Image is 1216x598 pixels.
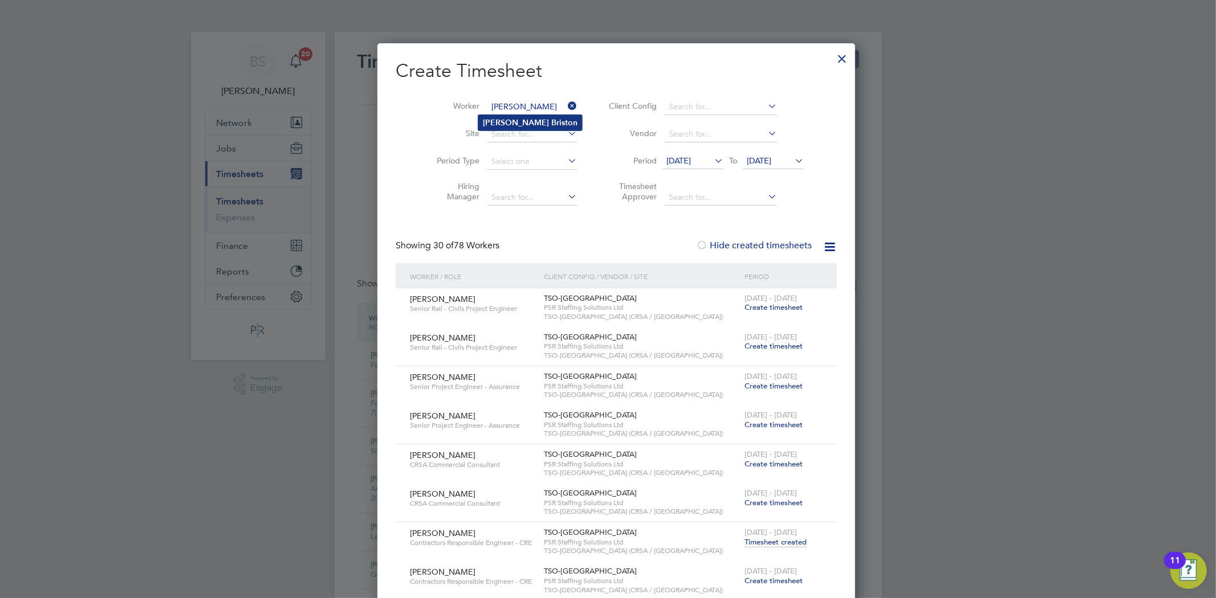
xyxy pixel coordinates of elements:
[605,181,657,202] label: Timesheet Approver
[605,101,657,111] label: Client Config
[410,577,535,586] span: Contractors Responsible Engineer - CRE
[410,333,475,343] span: [PERSON_NAME]
[745,302,803,312] span: Create timesheet
[745,459,803,469] span: Create timesheet
[544,312,739,321] span: TSO-[GEOGRAPHIC_DATA] (CRSA / [GEOGRAPHIC_DATA])
[544,332,637,342] span: TSO-[GEOGRAPHIC_DATA]
[487,126,577,142] input: Search for...
[407,263,541,289] div: Worker / Role
[745,371,797,381] span: [DATE] - [DATE]
[745,332,797,342] span: [DATE] - [DATE]
[605,128,657,138] label: Vendor
[544,371,637,381] span: TSO-[GEOGRAPHIC_DATA]
[544,538,739,547] span: PSR Staffing Solutions Ltd
[666,155,691,166] span: [DATE]
[428,128,479,138] label: Site
[544,468,739,477] span: TSO-[GEOGRAPHIC_DATA] (CRSA / [GEOGRAPHIC_DATA])
[487,154,577,170] input: Select one
[487,99,577,115] input: Search for...
[410,528,475,538] span: [PERSON_NAME]
[544,410,637,420] span: TSO-[GEOGRAPHIC_DATA]
[745,420,803,429] span: Create timesheet
[745,537,807,547] span: Timesheet created
[544,527,637,537] span: TSO-[GEOGRAPHIC_DATA]
[745,576,803,585] span: Create timesheet
[410,343,535,352] span: Senior Rail - Civils Project Engineer
[410,538,535,547] span: Contractors Responsible Engineer - CRE
[665,126,777,142] input: Search for...
[745,498,803,507] span: Create timesheet
[745,566,797,576] span: [DATE] - [DATE]
[544,566,637,576] span: TSO-[GEOGRAPHIC_DATA]
[544,420,739,429] span: PSR Staffing Solutions Ltd
[410,489,475,499] span: [PERSON_NAME]
[428,181,479,202] label: Hiring Manager
[544,585,739,595] span: TSO-[GEOGRAPHIC_DATA] (CRSA / [GEOGRAPHIC_DATA])
[665,190,777,206] input: Search for...
[410,567,475,577] span: [PERSON_NAME]
[410,499,535,508] span: CRSA Commercial Consultant
[544,449,637,459] span: TSO-[GEOGRAPHIC_DATA]
[544,293,637,303] span: TSO-[GEOGRAPHIC_DATA]
[742,263,825,289] div: Period
[747,155,771,166] span: [DATE]
[1170,560,1180,575] div: 11
[483,118,549,128] b: [PERSON_NAME]
[544,342,739,351] span: PSR Staffing Solutions Ltd
[544,351,739,360] span: TSO-[GEOGRAPHIC_DATA] (CRSA / [GEOGRAPHIC_DATA])
[410,304,535,313] span: Senior Rail - Civils Project Engineer
[428,155,479,166] label: Period Type
[410,460,535,469] span: CRSA Commercial Consultant
[544,546,739,555] span: TSO-[GEOGRAPHIC_DATA] (CRSA / [GEOGRAPHIC_DATA])
[665,99,777,115] input: Search for...
[396,240,502,252] div: Showing
[726,153,741,168] span: To
[433,240,499,251] span: 78 Workers
[1170,552,1207,589] button: Open Resource Center, 11 new notifications
[544,498,739,507] span: PSR Staffing Solutions Ltd
[410,450,475,460] span: [PERSON_NAME]
[745,527,797,537] span: [DATE] - [DATE]
[605,155,657,166] label: Period
[551,118,578,128] b: Briston
[487,190,577,206] input: Search for...
[544,429,739,438] span: TSO-[GEOGRAPHIC_DATA] (CRSA / [GEOGRAPHIC_DATA])
[410,294,475,304] span: [PERSON_NAME]
[544,460,739,469] span: PSR Staffing Solutions Ltd
[544,303,739,312] span: PSR Staffing Solutions Ltd
[745,488,797,498] span: [DATE] - [DATE]
[745,410,797,420] span: [DATE] - [DATE]
[544,507,739,516] span: TSO-[GEOGRAPHIC_DATA] (CRSA / [GEOGRAPHIC_DATA])
[745,381,803,391] span: Create timesheet
[745,341,803,351] span: Create timesheet
[410,411,475,421] span: [PERSON_NAME]
[428,101,479,111] label: Worker
[745,293,797,303] span: [DATE] - [DATE]
[410,372,475,382] span: [PERSON_NAME]
[696,240,812,251] label: Hide created timesheets
[433,240,454,251] span: 30 of
[544,382,739,391] span: PSR Staffing Solutions Ltd
[745,449,797,459] span: [DATE] - [DATE]
[396,59,837,83] h2: Create Timesheet
[410,382,535,391] span: Senior Project Engineer - Assurance
[544,488,637,498] span: TSO-[GEOGRAPHIC_DATA]
[544,390,739,399] span: TSO-[GEOGRAPHIC_DATA] (CRSA / [GEOGRAPHIC_DATA])
[544,576,739,585] span: PSR Staffing Solutions Ltd
[410,421,535,430] span: Senior Project Engineer - Assurance
[541,263,742,289] div: Client Config / Vendor / Site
